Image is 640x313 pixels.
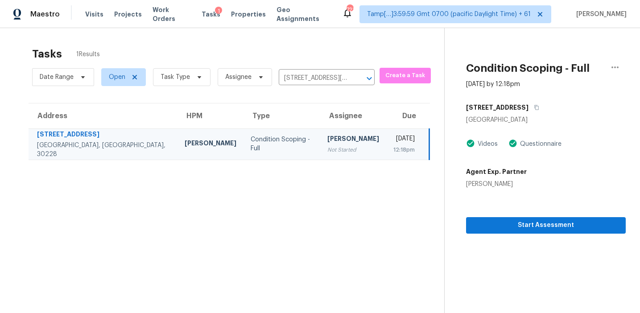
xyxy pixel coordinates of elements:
[215,7,222,16] div: 1
[517,140,562,148] div: Questionnaire
[244,103,320,128] th: Type
[327,145,379,154] div: Not Started
[185,139,236,150] div: [PERSON_NAME]
[37,141,170,159] div: [GEOGRAPHIC_DATA], [GEOGRAPHIC_DATA], 30228
[473,220,619,231] span: Start Assessment
[393,134,415,145] div: [DATE]
[466,103,529,112] h5: [STREET_ADDRESS]
[466,80,520,89] div: [DATE] by 12:18pm
[76,50,100,59] span: 1 Results
[85,10,103,19] span: Visits
[347,5,353,14] div: 721
[367,10,531,19] span: Tamp[…]3:59:59 Gmt 0700 (pacific Daylight Time) + 61
[466,139,475,148] img: Artifact Present Icon
[327,134,379,145] div: [PERSON_NAME]
[231,10,266,19] span: Properties
[380,68,431,83] button: Create a Task
[40,73,74,82] span: Date Range
[386,103,429,128] th: Due
[29,103,178,128] th: Address
[225,73,252,82] span: Assignee
[466,115,626,124] div: [GEOGRAPHIC_DATA]
[251,135,313,153] div: Condition Scoping - Full
[114,10,142,19] span: Projects
[466,64,590,73] h2: Condition Scoping - Full
[202,11,220,17] span: Tasks
[277,5,331,23] span: Geo Assignments
[529,99,541,115] button: Copy Address
[109,73,125,82] span: Open
[161,73,190,82] span: Task Type
[37,130,170,141] div: [STREET_ADDRESS]
[153,5,191,23] span: Work Orders
[475,140,498,148] div: Videos
[466,217,626,234] button: Start Assessment
[466,167,527,176] h5: Agent Exp. Partner
[384,70,426,81] span: Create a Task
[363,72,376,85] button: Open
[466,180,527,189] div: [PERSON_NAME]
[508,139,517,148] img: Artifact Present Icon
[178,103,244,128] th: HPM
[30,10,60,19] span: Maestro
[320,103,386,128] th: Assignee
[573,10,627,19] span: [PERSON_NAME]
[32,49,62,58] h2: Tasks
[279,71,350,85] input: Search by address
[393,145,415,154] div: 12:18pm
